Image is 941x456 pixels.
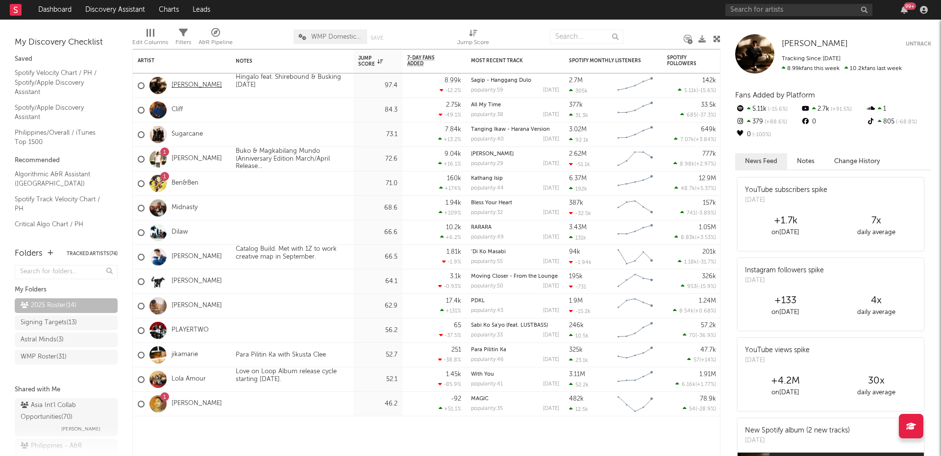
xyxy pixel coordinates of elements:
button: Untrack [906,39,931,49]
div: +4.2M [740,375,831,387]
div: 6.37M [569,175,587,182]
div: Instagram followers spike [745,265,824,276]
span: 8.98k [680,162,694,167]
a: Spotify Track Velocity Chart / PH [15,194,108,214]
div: popularity: 38 [471,112,503,118]
div: ‘Di Ko Masabi [471,249,559,255]
div: Spotify Monthly Listeners [569,58,643,64]
a: Sagip - Hanggang Dulo [471,78,531,83]
a: RARARA [471,225,492,230]
div: 2025 Roster ( 14 ) [21,300,76,312]
div: 160k [447,175,461,182]
a: Dilaw [172,228,188,237]
div: [DATE] [543,112,559,118]
div: MAGIC [471,396,559,402]
div: -0.93 % [438,283,461,289]
div: -15.2k [569,308,591,314]
div: daily average [831,307,921,318]
div: 1.45k [446,371,461,378]
div: -49.1 % [439,112,461,118]
a: Lola Amour [172,375,206,384]
a: jikamarie [172,351,198,359]
div: Joaquin [471,151,559,157]
div: 68.6 [358,202,397,214]
div: Most Recent Track [471,58,545,64]
svg: Chart title [613,245,657,269]
div: -92 [451,396,461,402]
div: Astral Minds ( 3 ) [21,334,64,346]
div: Bless Your Heart [471,200,559,206]
div: popularity: 46 [471,357,504,362]
div: [DATE] [745,356,810,365]
div: 1 [866,103,931,116]
div: 192k [569,186,587,192]
a: Astral Minds(3) [15,333,118,347]
div: [DATE] [543,210,559,216]
input: Search for artists [725,4,872,16]
a: 2025 Roster(14) [15,298,118,313]
a: [PERSON_NAME] [172,155,222,163]
a: Critical Algo Chart / PH [15,219,108,230]
div: Filters [175,24,191,53]
a: Sugarcane [172,130,203,139]
div: 3.43M [569,224,587,231]
svg: Chart title [613,98,657,122]
div: ( ) [673,161,716,167]
a: Asia Int'l Collab Opportunities(70)[PERSON_NAME] [15,398,118,436]
div: popularity: 33 [471,333,503,338]
div: Jump Score [457,37,489,48]
div: -1.94k [569,259,592,265]
span: -15.6 % [767,107,788,112]
span: +2.97 % [696,162,715,167]
a: [PERSON_NAME] [172,302,222,310]
span: -3.89 % [697,211,715,216]
div: [DATE] [543,137,559,142]
span: 8.99k fans this week [782,66,840,72]
div: 4 x [831,295,921,307]
a: Kathang Isip [471,176,503,181]
div: With You [471,372,559,377]
div: +51.1 % [439,406,461,412]
span: -15.9 % [698,284,715,289]
div: 7.84k [445,126,461,133]
div: Edit Columns [132,24,168,53]
div: Para Pilitin Ka [471,347,559,353]
span: +91.5 % [829,107,852,112]
div: 1.9M [569,298,583,304]
div: 2.62M [569,151,587,157]
div: 8.99k [445,77,461,84]
a: [PERSON_NAME] [172,81,222,90]
a: Ben&Ben [172,179,198,188]
div: 5.11k [735,103,800,116]
span: 57 [693,358,699,363]
div: -1.9 % [442,259,461,265]
div: Saved [15,53,118,65]
div: Para Pilitin Ka with Skusta Clee [231,351,331,359]
span: +5.37 % [696,186,715,192]
div: Sabi Ko Sa'yo (feat. LUSTBASS) [471,323,559,328]
div: YouTube views spike [745,345,810,356]
span: +1.77 % [697,382,715,387]
span: 741 [687,211,695,216]
div: popularity: 35 [471,406,503,411]
div: 84.3 [358,104,397,116]
span: -37.3 % [698,113,715,118]
span: 5.11k [684,88,696,94]
div: 17.4k [446,298,461,304]
span: [PERSON_NAME] [782,40,848,48]
svg: Chart title [613,343,657,367]
div: ( ) [687,357,716,363]
div: 2.75k [446,102,461,108]
div: 46.2 [358,398,397,410]
div: +109 % [439,210,461,216]
a: Tanging Ikaw - Harana Version [471,127,550,132]
a: Signing Targets(13) [15,315,118,330]
svg: Chart title [613,392,657,416]
div: Love on Loop Album release cycle starting [DATE]. [231,368,353,391]
div: [DATE] [543,186,559,191]
svg: Chart title [613,269,657,294]
span: -31.7 % [698,260,715,265]
div: ( ) [678,259,716,265]
div: 56.2 [358,325,397,336]
a: Cliff [172,106,183,114]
